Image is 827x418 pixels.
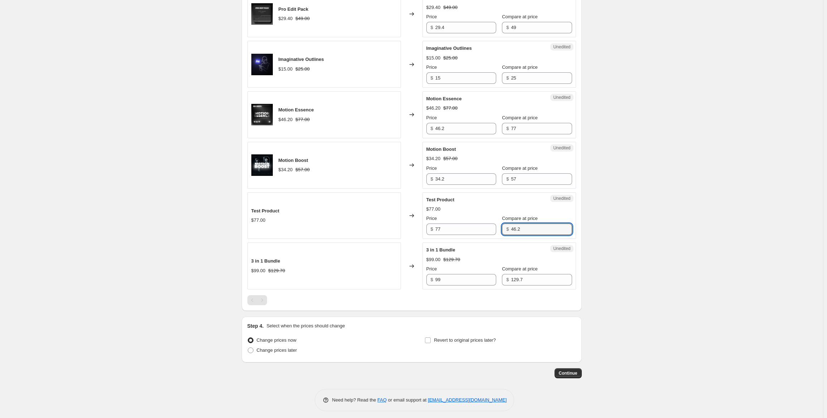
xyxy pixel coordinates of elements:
img: Pro_Edit_Pack_80x.png [251,3,273,25]
strike: $49.00 [295,15,310,22]
span: Compare at price [502,64,538,70]
span: Unedited [553,145,570,151]
span: Unedited [553,246,570,251]
span: Price [426,165,437,171]
span: Imaginative Outlines [426,45,472,51]
span: Continue [559,370,577,376]
span: Compare at price [502,216,538,221]
span: Motion Boost [279,158,308,163]
span: Motion Essence [426,96,462,101]
strike: $77.00 [295,116,310,123]
a: [EMAIL_ADDRESS][DOMAIN_NAME] [428,397,507,403]
span: Compare at price [502,165,538,171]
span: Unedited [553,44,570,50]
div: $77.00 [251,217,266,224]
span: Price [426,216,437,221]
span: $ [506,25,509,30]
img: Profile_Pic_MEU_V3_80x.png [251,104,273,125]
span: Price [426,266,437,272]
span: $ [431,25,433,30]
div: $29.40 [426,4,441,11]
div: $46.20 [426,105,441,112]
span: Need help? Read the [332,397,378,403]
span: $ [506,226,509,232]
span: $ [506,277,509,282]
span: Change prices now [257,337,296,343]
p: Select when the prices should change [266,322,345,330]
strike: $49.00 [443,4,458,11]
div: $34.20 [426,155,441,162]
div: $46.20 [279,116,293,123]
span: Test Product [251,208,280,213]
strike: $57.00 [443,155,458,162]
span: Imaginative Outlines [279,57,324,62]
span: Pro Edit Pack [279,6,309,12]
strike: $129.70 [443,256,460,263]
div: $15.00 [426,54,441,62]
span: Price [426,14,437,19]
div: $34.20 [279,166,293,173]
span: $ [431,176,433,182]
span: $ [431,126,433,131]
div: $29.40 [279,15,293,22]
span: or email support at [387,397,428,403]
strike: $25.00 [295,66,310,73]
span: Change prices later [257,347,297,353]
span: Unedited [553,95,570,100]
a: FAQ [377,397,387,403]
span: 3 in 1 Bundle [251,258,280,264]
div: $77.00 [426,206,441,213]
span: Price [426,115,437,120]
img: IOMainThumbnail_80x.png [251,54,273,75]
strike: $25.00 [443,54,458,62]
span: Compare at price [502,115,538,120]
h2: Step 4. [247,322,264,330]
span: Compare at price [502,14,538,19]
span: $ [506,126,509,131]
span: $ [431,277,433,282]
span: Compare at price [502,266,538,272]
span: Unedited [553,196,570,201]
div: $15.00 [279,66,293,73]
span: 3 in 1 Bundle [426,247,455,253]
span: Motion Boost [426,146,456,152]
button: Continue [555,368,582,378]
div: $99.00 [251,267,266,274]
span: $ [506,75,509,81]
span: Revert to original prices later? [434,337,496,343]
strike: $57.00 [295,166,310,173]
nav: Pagination [247,295,267,305]
strike: $77.00 [443,105,458,112]
span: Test Product [426,197,455,202]
span: Price [426,64,437,70]
span: Motion Essence [279,107,314,112]
strike: $129.70 [268,267,285,274]
span: $ [506,176,509,182]
span: $ [431,75,433,81]
span: $ [431,226,433,232]
img: SquareThumbnail_80x.png [251,154,273,176]
div: $99.00 [426,256,441,263]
